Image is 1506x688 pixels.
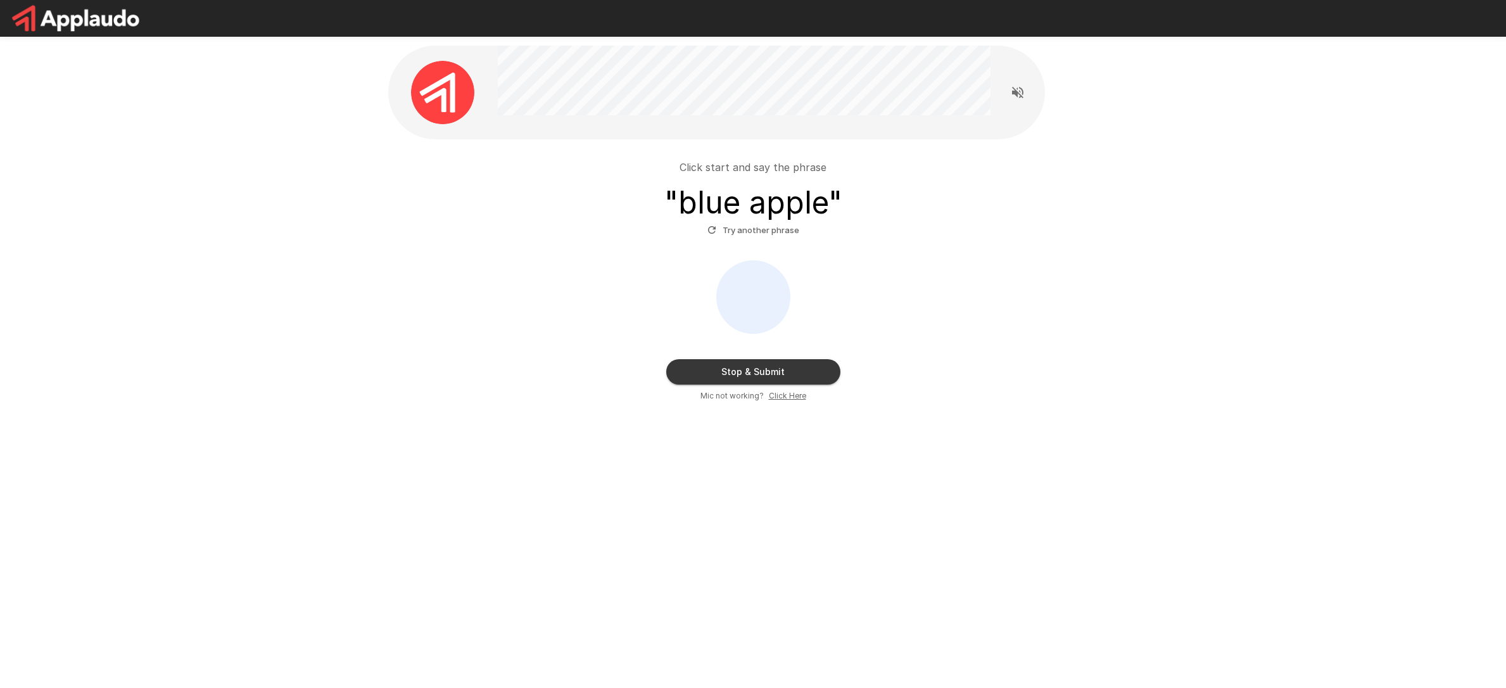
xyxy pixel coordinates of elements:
[769,391,806,400] u: Click Here
[664,185,842,220] h3: " blue apple "
[666,359,840,385] button: Stop & Submit
[704,220,802,240] button: Try another phrase
[411,61,474,124] img: applaudo_avatar.png
[700,390,764,402] span: Mic not working?
[1005,80,1030,105] button: Read questions aloud
[680,160,826,175] p: Click start and say the phrase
